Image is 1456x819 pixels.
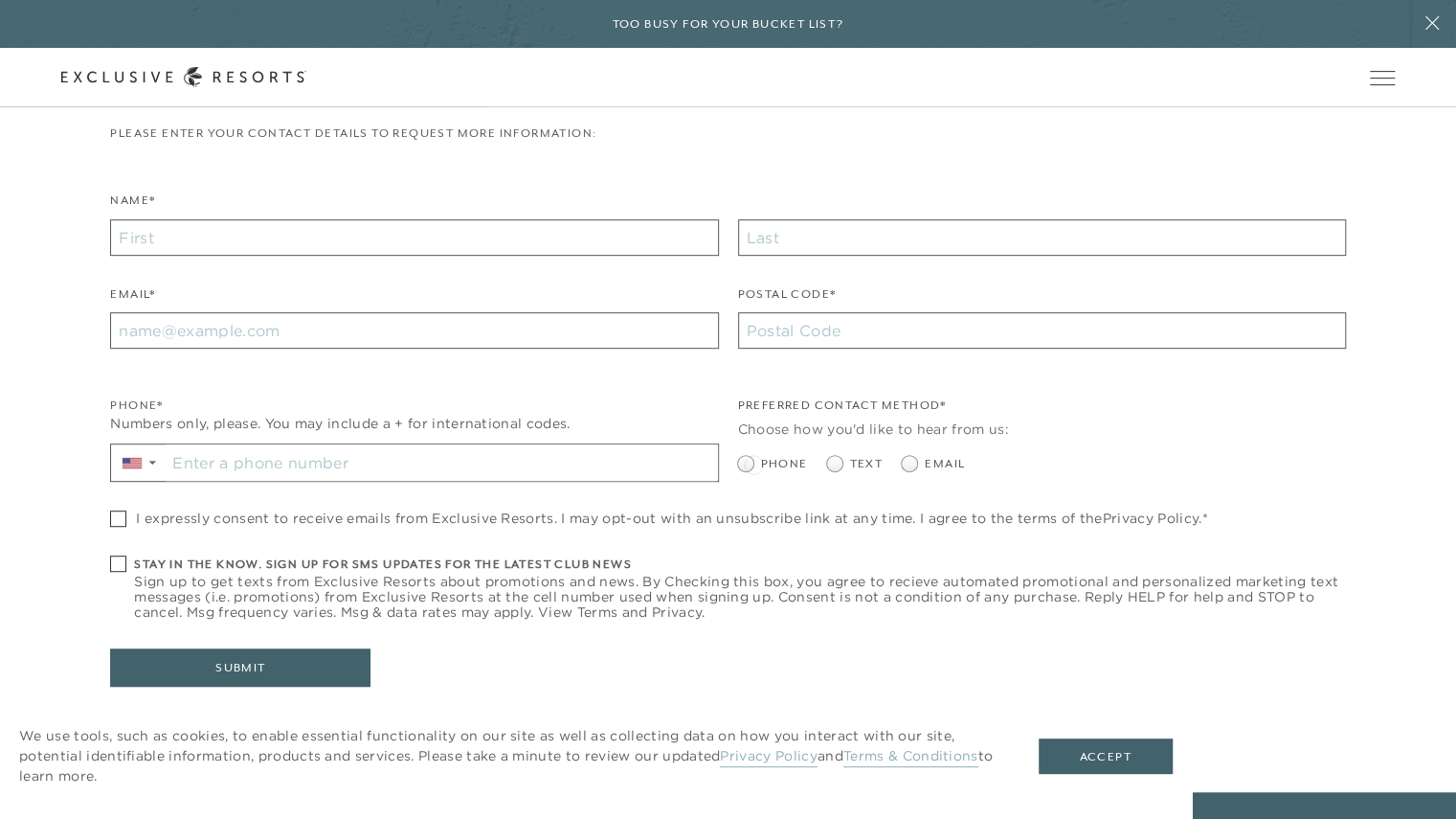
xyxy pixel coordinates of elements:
[738,420,1346,440] div: Choose how you'd like to hear from us:
[110,285,155,313] label: Email*
[146,457,159,468] span: ▼
[110,397,718,415] div: Phone*
[850,455,884,473] span: Text
[613,15,844,34] h6: Too busy for your bucket list?
[110,219,718,256] input: First
[111,444,166,481] div: Country Code Selector
[1103,510,1198,527] a: Privacy Policy
[738,219,1346,256] input: Last
[110,312,718,349] input: name@example.com
[738,285,837,313] label: Postal Code*
[110,125,1345,143] p: Please enter your contact details to request more information:
[843,747,978,767] a: Terms & Conditions
[110,414,718,434] div: Numbers only, please. You may include a + for international codes.
[1039,739,1173,775] button: Accept
[19,726,1000,786] p: We use tools, such as cookies, to enable essential functionality on our site as well as collectin...
[136,511,1207,526] span: I expressly consent to receive emails from Exclusive Resorts. I may opt-out with an unsubscribe l...
[134,556,1345,574] h6: Stay in the know. Sign up for sms updates for the latest club news
[720,747,817,767] a: Privacy Policy
[134,574,1345,620] span: Sign up to get texts from Exclusive Resorts about promotions and news. By Checking this box, you ...
[110,648,370,687] button: Submit
[166,444,717,481] input: Enter a phone number
[738,397,947,424] legend: Preferred Contact Method*
[110,192,155,219] label: Name*
[738,312,1346,349] input: Postal Code
[1370,71,1395,84] button: Open navigation
[925,455,965,473] span: Email
[761,455,808,473] span: Phone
